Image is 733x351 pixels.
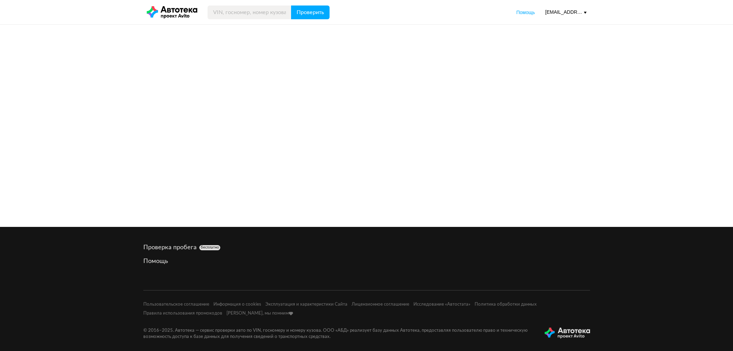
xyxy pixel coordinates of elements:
a: Помощь [516,9,535,16]
a: Эксплуатация и характеристики Сайта [265,301,347,308]
a: Правила использования промокодов [143,310,222,317]
span: Помощь [516,10,535,15]
a: Информация о cookies [213,301,261,308]
span: Проверить [297,10,324,15]
a: Лицензионное соглашение [352,301,409,308]
a: Пользовательское соглашение [143,301,209,308]
div: Проверка пробега [143,243,590,252]
a: Исследование «Автостата» [413,301,470,308]
p: © 2016– 2025 . Автотека — сервис проверки авто по VIN, госномеру и номеру кузова. ООО «АБД» реали... [143,328,534,340]
a: [PERSON_NAME], мы помним [226,310,293,317]
div: [EMAIL_ADDRESS][PERSON_NAME][DOMAIN_NAME] [545,9,587,15]
img: tWS6KzJlK1XUpy65r7uaHVIs4JI6Dha8Nraz9T2hA03BhoCc4MtbvZCxBLwJIh+mQSIAkLBJpqMoKVdP8sONaFJLCz6I0+pu7... [545,328,590,339]
a: Политика обработки данных [475,301,537,308]
a: Проверка пробегабесплатно [143,243,590,252]
input: VIN, госномер, номер кузова [208,6,291,19]
a: Помощь [143,257,590,265]
span: бесплатно [201,245,219,250]
button: Проверить [291,6,330,19]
